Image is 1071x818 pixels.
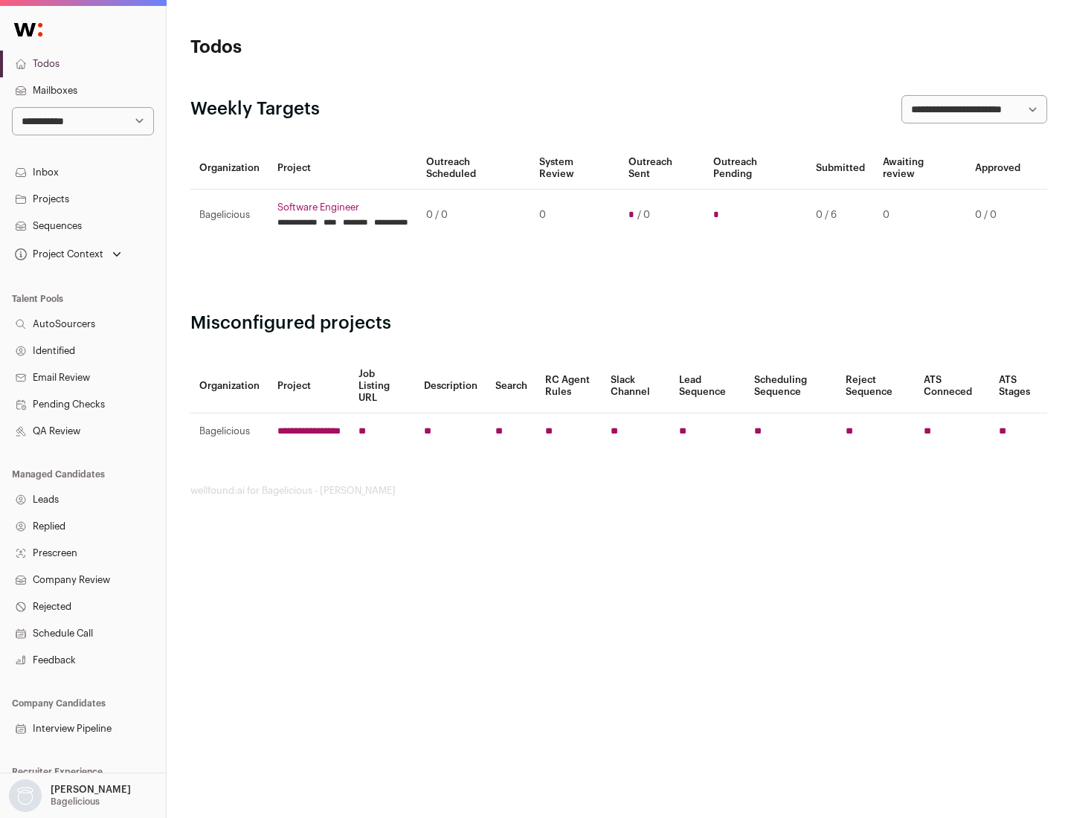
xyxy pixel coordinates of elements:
td: 0 [530,190,619,241]
th: System Review [530,147,619,190]
span: / 0 [637,209,650,221]
td: Bagelicious [190,190,268,241]
th: Job Listing URL [350,359,415,413]
th: Description [415,359,486,413]
th: Organization [190,147,268,190]
button: Open dropdown [6,779,134,812]
th: ATS Conneced [915,359,989,413]
h1: Todos [190,36,476,59]
h2: Weekly Targets [190,97,320,121]
th: Project [268,147,417,190]
th: Outreach Sent [620,147,705,190]
th: Project [268,359,350,413]
div: Project Context [12,248,103,260]
th: Submitted [807,147,874,190]
th: Scheduling Sequence [745,359,837,413]
td: Bagelicious [190,413,268,450]
th: RC Agent Rules [536,359,601,413]
th: Awaiting review [874,147,966,190]
th: ATS Stages [990,359,1047,413]
th: Search [486,359,536,413]
footer: wellfound:ai for Bagelicious - [PERSON_NAME] [190,485,1047,497]
img: nopic.png [9,779,42,812]
img: Wellfound [6,15,51,45]
td: 0 / 0 [417,190,530,241]
th: Reject Sequence [837,359,916,413]
th: Slack Channel [602,359,670,413]
th: Approved [966,147,1029,190]
th: Outreach Scheduled [417,147,530,190]
h2: Misconfigured projects [190,312,1047,335]
td: 0 / 6 [807,190,874,241]
th: Organization [190,359,268,413]
th: Outreach Pending [704,147,806,190]
button: Open dropdown [12,244,124,265]
a: Software Engineer [277,202,408,213]
p: Bagelicious [51,796,100,808]
p: [PERSON_NAME] [51,784,131,796]
th: Lead Sequence [670,359,745,413]
td: 0 [874,190,966,241]
td: 0 / 0 [966,190,1029,241]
